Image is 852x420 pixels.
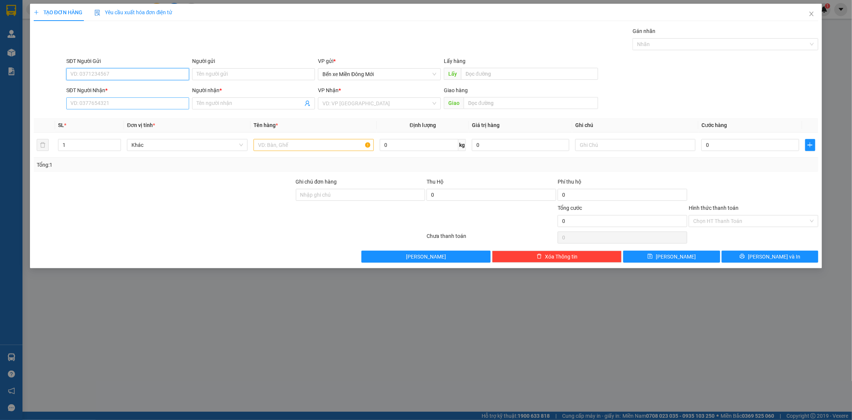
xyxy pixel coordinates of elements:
span: Tên hàng [254,122,278,128]
span: Định lượng [410,122,436,128]
div: SĐT Người Nhận [66,86,189,94]
button: delete [37,139,49,151]
input: Dọc đường [464,97,598,109]
button: Close [801,4,822,25]
span: [PERSON_NAME] và In [748,253,800,261]
button: plus [805,139,816,151]
span: SL [58,122,64,128]
label: Ghi chú đơn hàng [296,179,337,185]
span: close [809,11,815,17]
div: SĐT Người Gửi [66,57,189,65]
span: TẠO ĐƠN HÀNG [34,9,82,15]
span: printer [740,254,745,260]
span: Cước hàng [701,122,727,128]
span: [PERSON_NAME] [406,253,446,261]
span: Giá trị hàng [472,122,500,128]
span: kg [458,139,466,151]
span: plus [806,142,815,148]
div: Người gửi [192,57,315,65]
span: Yêu cầu xuất hóa đơn điện tử [94,9,173,15]
div: VP gửi [318,57,441,65]
span: save [648,254,653,260]
button: save[PERSON_NAME] [623,251,720,263]
span: plus [34,10,39,15]
label: Gán nhãn [633,28,655,34]
button: [PERSON_NAME] [361,251,491,263]
input: Ghi Chú [575,139,696,151]
button: deleteXóa Thông tin [492,251,622,263]
span: Giao hàng [444,87,468,93]
span: Đơn vị tính [127,122,155,128]
span: Lấy hàng [444,58,466,64]
span: [PERSON_NAME] [656,253,696,261]
th: Ghi chú [572,118,699,133]
img: icon [94,10,100,16]
span: Xóa Thông tin [545,253,577,261]
span: Bến xe Miền Đông Mới [322,69,436,80]
div: Người nhận [192,86,315,94]
input: 0 [472,139,569,151]
span: Thu Hộ [427,179,443,185]
span: Giao [444,97,464,109]
span: VP Nhận [318,87,339,93]
div: Chưa thanh toán [426,232,557,245]
input: Ghi chú đơn hàng [296,189,425,201]
div: Tổng: 1 [37,161,329,169]
span: Tổng cước [558,205,582,211]
div: Phí thu hộ [558,178,687,189]
input: Dọc đường [461,68,598,80]
label: Hình thức thanh toán [689,205,739,211]
input: VD: Bàn, Ghế [254,139,374,151]
button: printer[PERSON_NAME] và In [722,251,818,263]
span: user-add [304,100,310,106]
span: delete [537,254,542,260]
span: Lấy [444,68,461,80]
span: Khác [131,139,243,151]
